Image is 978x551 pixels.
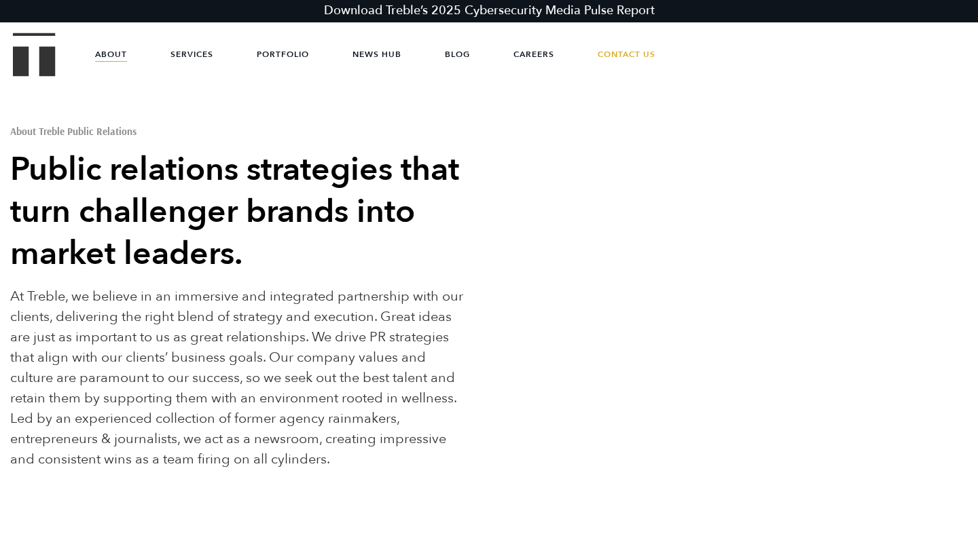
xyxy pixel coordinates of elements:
a: About [95,34,127,75]
a: Careers [513,34,554,75]
img: Treble logo [13,33,56,76]
a: News Hub [352,34,401,75]
a: Treble Homepage [14,34,54,75]
a: Contact Us [598,34,655,75]
a: Portfolio [257,34,309,75]
h1: About Treble Public Relations [10,126,465,136]
a: Services [170,34,213,75]
a: Blog [445,34,470,75]
p: At Treble, we believe in an immersive and integrated partnership with our clients, delivering the... [10,286,465,470]
h2: Public relations strategies that turn challenger brands into market leaders. [10,149,465,275]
